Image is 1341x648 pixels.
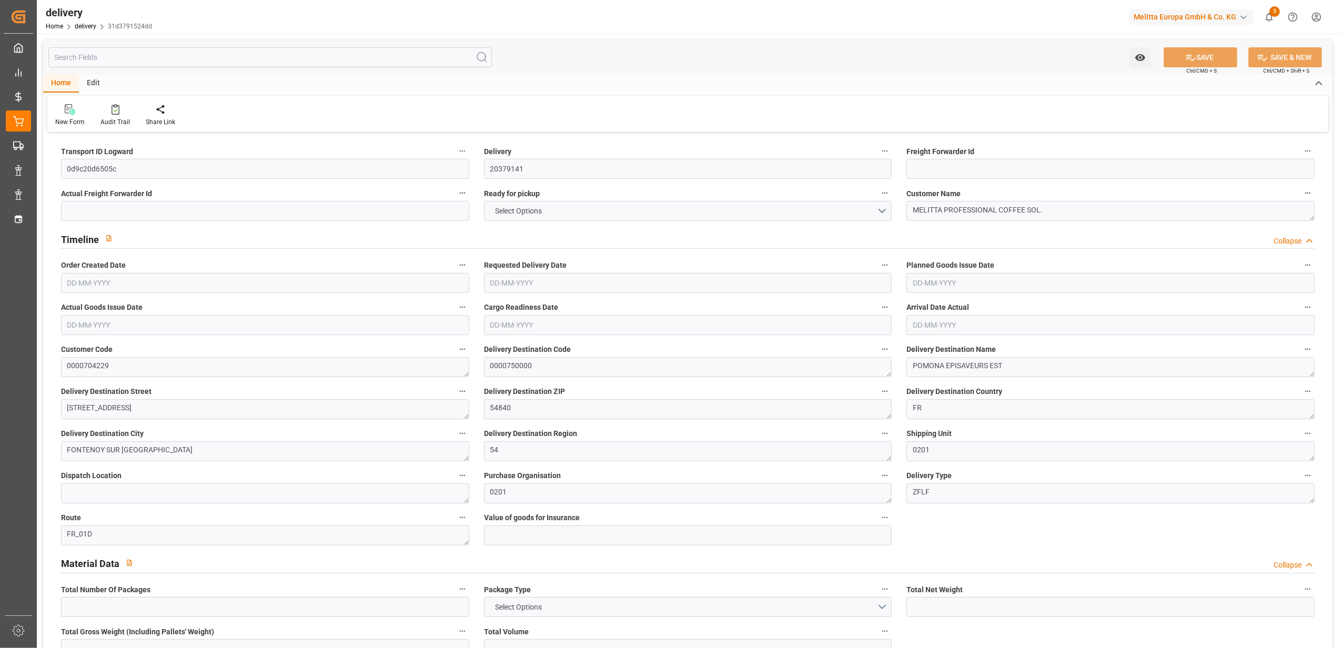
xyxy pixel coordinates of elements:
button: SAVE & NEW [1248,47,1322,67]
button: Dispatch Location [456,469,469,482]
span: Actual Goods Issue Date [61,302,143,313]
div: Collapse [1274,560,1302,571]
span: Requested Delivery Date [484,260,567,271]
button: open menu [1130,47,1151,67]
button: Transport ID Logward [456,144,469,158]
span: 3 [1269,6,1280,17]
span: Delivery Destination Code [484,344,571,355]
span: Order Created Date [61,260,126,271]
div: Edit [79,75,108,93]
input: DD-MM-YYYY [61,315,469,335]
button: Customer Name [1301,186,1315,200]
button: SAVE [1164,47,1237,67]
h2: Material Data [61,556,119,571]
span: Ctrl/CMD + S [1186,67,1217,75]
span: Total Gross Weight (Including Pallets' Weight) [61,626,214,637]
span: Freight Forwarder Id [906,146,974,157]
div: delivery [46,5,152,21]
button: Order Created Date [456,258,469,272]
span: Total Net Weight [906,584,963,595]
div: Melitta Europa GmbH & Co. KG [1130,9,1253,25]
button: Arrival Date Actual [1301,300,1315,314]
span: Delivery Destination ZIP [484,386,565,397]
span: Customer Name [906,188,961,199]
button: Freight Forwarder Id [1301,144,1315,158]
textarea: [STREET_ADDRESS] [61,399,469,419]
button: Actual Freight Forwarder Id [456,186,469,200]
button: open menu [484,597,892,617]
span: Dispatch Location [61,470,122,481]
h2: Timeline [61,232,99,247]
button: Delivery Destination City [456,427,469,440]
span: Ctrl/CMD + Shift + S [1263,67,1309,75]
button: Actual Goods Issue Date [456,300,469,314]
button: Value of goods for Insurance [878,511,892,524]
input: Search Fields [48,47,492,67]
textarea: 0000750000 [484,357,892,377]
textarea: FR_01D [61,525,469,545]
span: Arrival Date Actual [906,302,969,313]
span: Delivery [484,146,511,157]
button: Planned Goods Issue Date [1301,258,1315,272]
button: Delivery [878,144,892,158]
span: Route [61,512,81,523]
button: Total Net Weight [1301,582,1315,596]
button: Requested Delivery Date [878,258,892,272]
span: Delivery Destination City [61,428,144,439]
span: Delivery Destination Region [484,428,577,439]
textarea: POMONA EPISAVEURS EST [906,357,1315,377]
button: View description [119,553,139,573]
button: Delivery Destination Region [878,427,892,440]
button: Package Type [878,582,892,596]
span: Actual Freight Forwarder Id [61,188,152,199]
textarea: 54 [484,441,892,461]
button: Delivery Destination Code [878,342,892,356]
a: Home [46,23,63,30]
textarea: MELITTA PROFESSIONAL COFFEE SOL. [906,201,1315,221]
button: Customer Code [456,342,469,356]
button: Route [456,511,469,524]
span: Value of goods for Insurance [484,512,580,523]
button: Delivery Destination Country [1301,384,1315,398]
input: DD-MM-YYYY [906,315,1315,335]
textarea: FR [906,399,1315,419]
input: DD-MM-YYYY [484,273,892,293]
textarea: 0000704229 [61,357,469,377]
button: Shipping Unit [1301,427,1315,440]
button: show 3 new notifications [1257,5,1281,29]
textarea: 0201 [484,483,892,503]
textarea: FONTENOY SUR [GEOGRAPHIC_DATA] [61,441,469,461]
button: Delivery Destination ZIP [878,384,892,398]
span: Delivery Destination Country [906,386,1002,397]
textarea: 0201 [906,441,1315,461]
span: Purchase Organisation [484,470,561,481]
span: Select Options [490,602,547,613]
div: Collapse [1274,236,1302,247]
span: Total Volume [484,626,529,637]
button: Help Center [1281,5,1305,29]
span: Planned Goods Issue Date [906,260,994,271]
span: Ready for pickup [484,188,540,199]
button: Delivery Destination Street [456,384,469,398]
span: Delivery Destination Street [61,386,152,397]
button: Total Number Of Packages [456,582,469,596]
button: Delivery Destination Name [1301,342,1315,356]
button: View description [99,228,119,248]
button: Melitta Europa GmbH & Co. KG [1130,7,1257,27]
input: DD-MM-YYYY [61,273,469,293]
button: open menu [484,201,892,221]
span: Transport ID Logward [61,146,133,157]
button: Total Gross Weight (Including Pallets' Weight) [456,624,469,638]
a: delivery [75,23,96,30]
span: Select Options [490,206,547,217]
div: Share Link [146,117,175,127]
textarea: ZFLF [906,483,1315,503]
button: Total Volume [878,624,892,638]
input: DD-MM-YYYY [906,273,1315,293]
textarea: 54840 [484,399,892,419]
div: Home [43,75,79,93]
button: Delivery Type [1301,469,1315,482]
span: Cargo Readiness Date [484,302,558,313]
span: Total Number Of Packages [61,584,150,595]
button: Purchase Organisation [878,469,892,482]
